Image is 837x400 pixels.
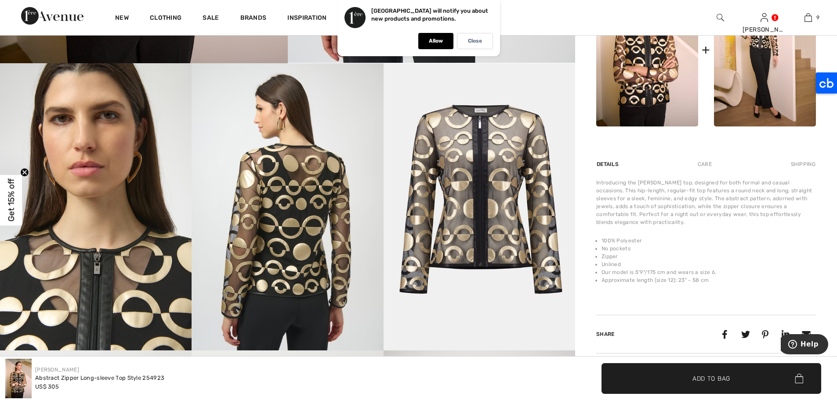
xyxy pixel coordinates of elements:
li: Unlined [601,260,816,268]
button: Add to Bag [601,363,821,394]
div: Care [690,156,719,172]
p: Close [468,38,482,44]
span: Share [596,331,615,337]
img: Abstract Zipper Long-Sleeve Top Style 254923. 4 [192,63,383,350]
a: Clothing [150,14,181,23]
div: Introducing the [PERSON_NAME] top, designed for both formal and casual occasions. This hip-length... [596,179,816,226]
div: [PERSON_NAME] [743,25,786,34]
div: Details [596,156,621,172]
li: No pockets [601,245,816,252]
div: Shipping [789,156,816,172]
p: [GEOGRAPHIC_DATA] will notify you about new products and promotions. [371,7,488,22]
img: Abstract Zipper Long-Sleeve Top Style 254923. 5 [384,63,575,350]
a: Brands [240,14,267,23]
li: Zipper [601,252,816,260]
li: Our model is 5'9"/175 cm and wears a size 6. [601,268,816,276]
span: Add to Bag [692,374,730,383]
a: [PERSON_NAME] [35,367,79,373]
span: US$ 305 [35,383,59,390]
img: search the website [717,12,724,23]
iframe: Opens a widget where you can find more information [781,334,828,356]
div: Abstract Zipper Long-sleeve Top Style 254923 [35,374,164,382]
div: + [702,40,710,60]
p: Allow [429,38,443,44]
img: Abstract Zipper Long-Sleeve Top Style 254923 [5,359,32,398]
span: Get 15% off [6,179,16,222]
img: Bag.svg [795,374,803,383]
span: Inspiration [287,14,326,23]
img: 1ère Avenue [21,7,83,25]
img: My Info [761,12,768,23]
img: My Bag [804,12,812,23]
li: 100% Polyester [601,237,816,245]
li: Approximate length (size 12): 23" - 58 cm [601,276,816,284]
a: Sign In [761,13,768,22]
span: 9 [816,14,819,22]
a: New [115,14,129,23]
a: Sale [203,14,219,23]
a: 9 [786,12,830,23]
button: Close teaser [20,168,29,177]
